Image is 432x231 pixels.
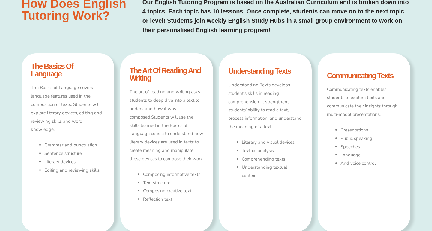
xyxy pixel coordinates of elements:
p: The art of reading and writing asks students to deep dive into a text to understand how it was co... [130,88,204,163]
iframe: Chat Widget [329,163,432,231]
li: Composing informative texts [143,170,204,179]
li: Composing creative text [143,187,204,195]
li: Literary devices [44,158,105,166]
li: Language [340,151,401,159]
li: Text structure [143,179,204,187]
p: Understanding Texts develops student’s skills in reading comprehension. It strengthens students’ ... [228,81,302,131]
li: And voice control [340,159,401,168]
li: Grammar and punctuation [44,141,105,149]
h4: understanding texts [228,67,302,75]
h4: the art of reading and writing [130,67,204,82]
li: Sentence structure [44,149,105,158]
li: Reflection text [143,195,204,204]
h4: the basics of language [31,63,105,78]
h4: Communicating Texts [327,72,401,79]
li: Comprehending texts [242,155,302,163]
li: Public speaking [340,134,401,143]
li: Editing and reviewing skills [44,166,105,175]
li: Presentations [340,126,401,134]
p: The Basics of Language covers language features used in the composition of texts. Students will e... [31,84,105,134]
p: Understanding textual context [242,163,302,180]
li: Speeches [340,143,401,151]
p: Communicating texts enables students to explore texts and communicate their insights through mult... [327,85,401,119]
li: Literary and visual devices [242,138,302,147]
li: Textual analysis [242,147,302,155]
